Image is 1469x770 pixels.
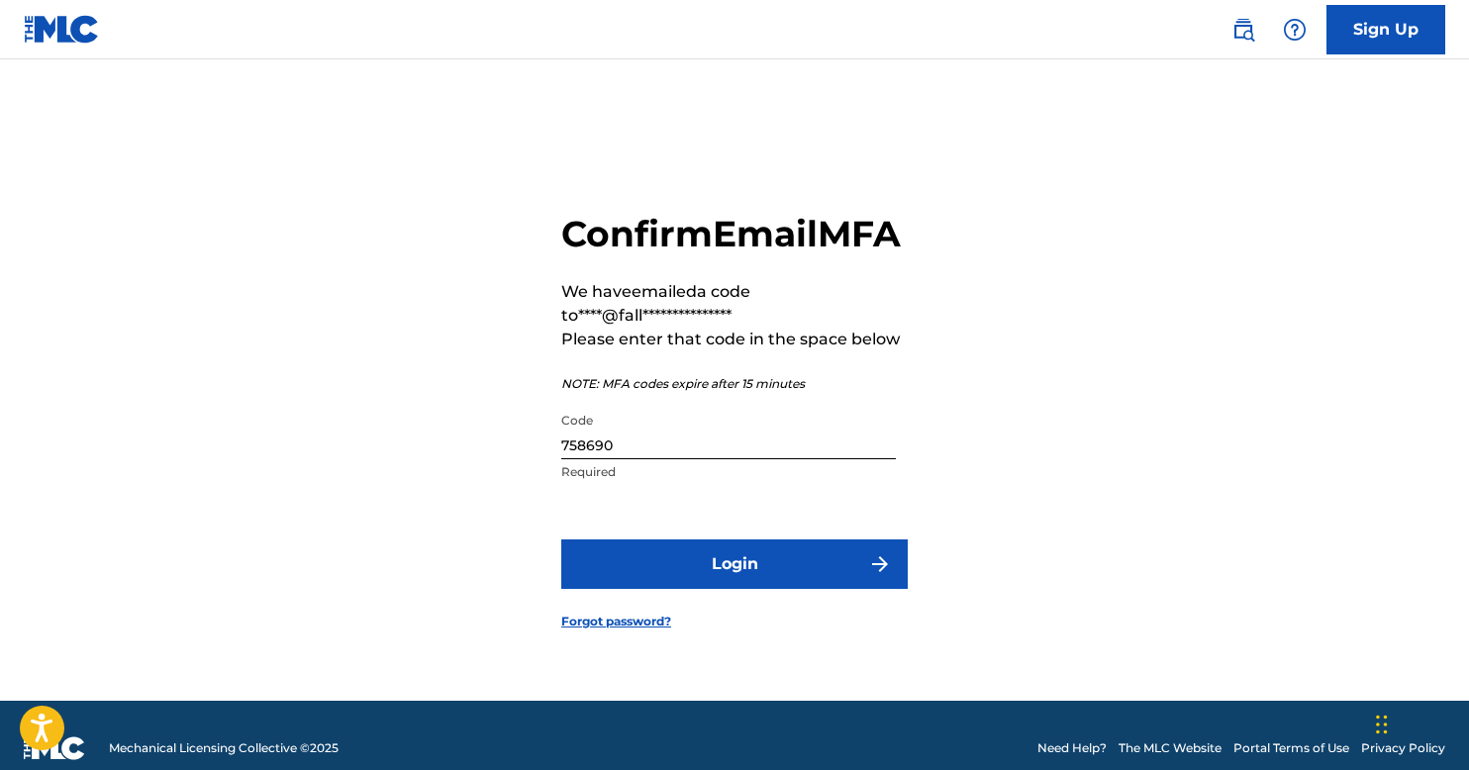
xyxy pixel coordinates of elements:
[868,552,892,576] img: f7272a7cc735f4ea7f67.svg
[1231,18,1255,42] img: search
[109,739,339,757] span: Mechanical Licensing Collective © 2025
[1037,739,1107,757] a: Need Help?
[1283,18,1307,42] img: help
[1119,739,1222,757] a: The MLC Website
[1233,739,1349,757] a: Portal Terms of Use
[561,212,908,256] h2: Confirm Email MFA
[1376,695,1388,754] div: Drag
[24,736,85,760] img: logo
[24,15,100,44] img: MLC Logo
[1370,675,1469,770] iframe: Chat Widget
[561,539,908,589] button: Login
[1361,739,1445,757] a: Privacy Policy
[561,328,908,351] p: Please enter that code in the space below
[1224,10,1263,49] a: Public Search
[1275,10,1315,49] div: Help
[1326,5,1445,54] a: Sign Up
[561,375,908,393] p: NOTE: MFA codes expire after 15 minutes
[561,463,896,481] p: Required
[561,613,671,630] a: Forgot password?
